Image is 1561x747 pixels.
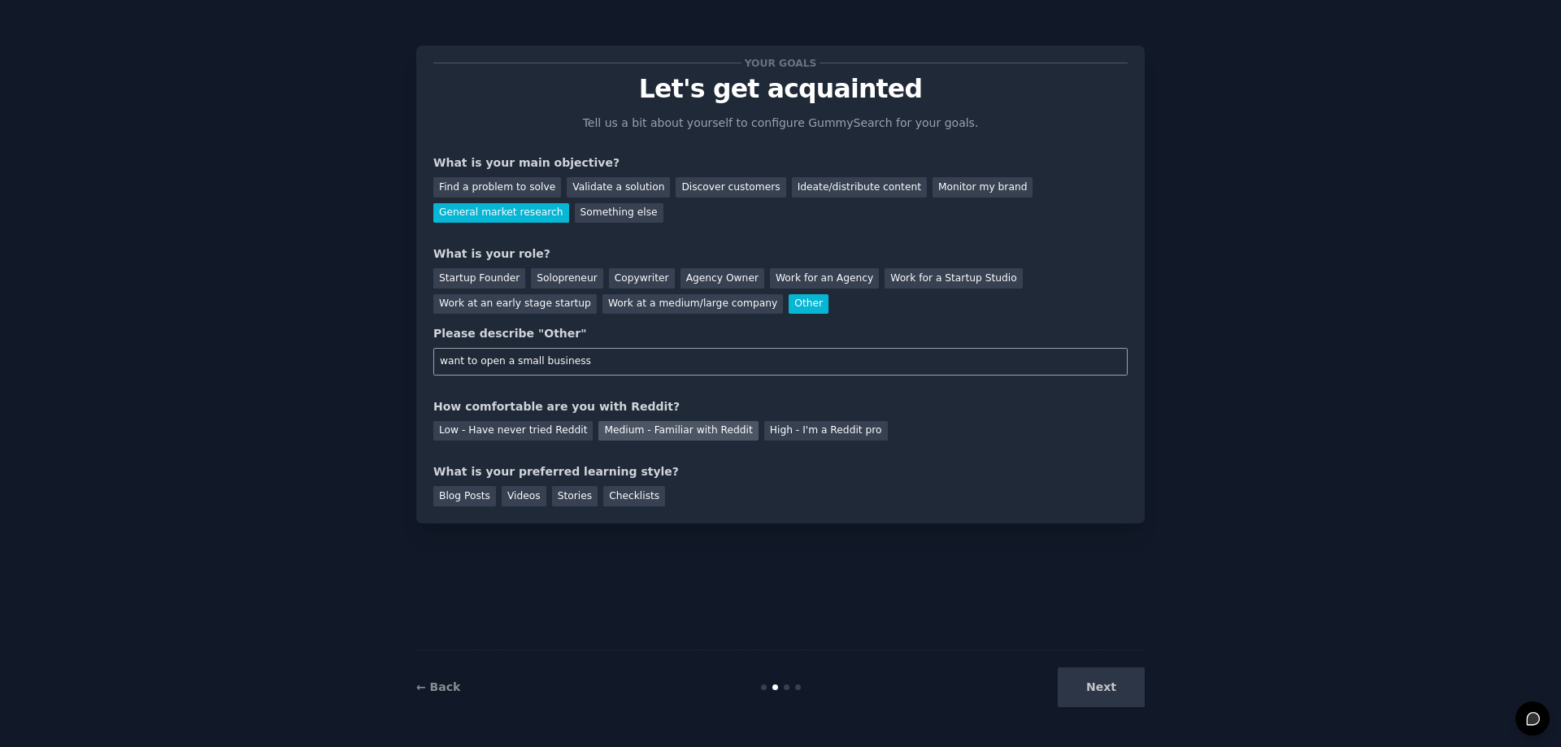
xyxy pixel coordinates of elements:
div: What is your preferred learning style? [433,463,1128,480]
div: Monitor my brand [933,177,1033,198]
div: Work for a Startup Studio [885,268,1022,289]
div: Solopreneur [531,268,602,289]
div: Discover customers [676,177,785,198]
div: What is your role? [433,245,1128,263]
div: Blog Posts [433,486,496,506]
div: Medium - Familiar with Reddit [598,421,758,441]
div: High - I'm a Reddit pro [764,421,888,441]
div: Ideate/distribute content [792,177,927,198]
div: Find a problem to solve [433,177,561,198]
div: Checklists [603,486,665,506]
div: Videos [502,486,546,506]
div: Work at an early stage startup [433,294,597,315]
div: Copywriter [609,268,675,289]
div: Low - Have never tried Reddit [433,421,593,441]
span: Your goals [741,54,820,72]
div: Stories [552,486,598,506]
div: General market research [433,203,569,224]
a: ← Back [416,680,460,693]
div: Please describe "Other" [433,325,1128,342]
div: Agency Owner [680,268,764,289]
p: Tell us a bit about yourself to configure GummySearch for your goals. [576,115,985,132]
div: Work for an Agency [770,268,879,289]
div: What is your main objective? [433,154,1128,172]
div: Other [789,294,828,315]
input: Your role [433,348,1128,376]
div: How comfortable are you with Reddit? [433,398,1128,415]
div: Validate a solution [567,177,670,198]
div: Startup Founder [433,268,525,289]
p: Let's get acquainted [433,75,1128,103]
div: Work at a medium/large company [602,294,783,315]
div: Something else [575,203,663,224]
